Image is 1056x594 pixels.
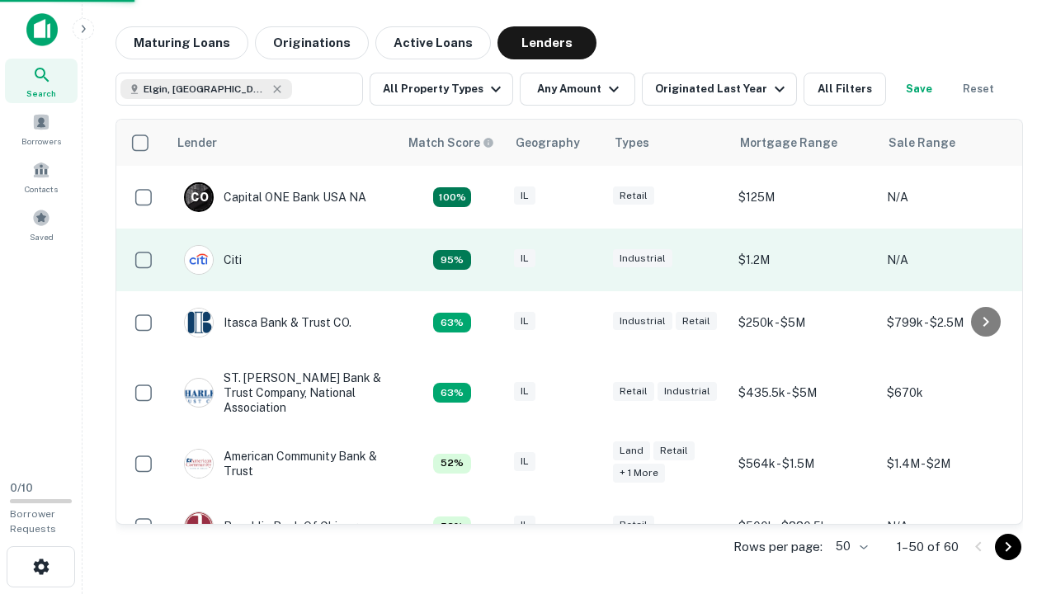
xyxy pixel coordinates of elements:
[185,379,213,407] img: picture
[730,166,879,229] td: $125M
[730,229,879,291] td: $1.2M
[167,120,398,166] th: Lender
[514,312,535,331] div: IL
[5,154,78,199] a: Contacts
[615,133,649,153] div: Types
[433,250,471,270] div: Capitalize uses an advanced AI algorithm to match your search with the best lender. The match sco...
[433,187,471,207] div: Capitalize uses an advanced AI algorithm to match your search with the best lender. The match sco...
[730,120,879,166] th: Mortgage Range
[144,82,267,97] span: Elgin, [GEOGRAPHIC_DATA], [GEOGRAPHIC_DATA]
[255,26,369,59] button: Originations
[613,441,650,460] div: Land
[613,382,654,401] div: Retail
[506,120,605,166] th: Geography
[185,450,213,478] img: picture
[398,120,506,166] th: Capitalize uses an advanced AI algorithm to match your search with the best lender. The match sco...
[730,432,879,495] td: $564k - $1.5M
[973,409,1056,488] iframe: Chat Widget
[30,230,54,243] span: Saved
[730,291,879,354] td: $250k - $5M
[115,26,248,59] button: Maturing Loans
[879,432,1027,495] td: $1.4M - $2M
[897,537,959,557] p: 1–50 of 60
[26,13,58,46] img: capitalize-icon.png
[730,354,879,432] td: $435.5k - $5M
[879,354,1027,432] td: $670k
[408,134,494,152] div: Capitalize uses an advanced AI algorithm to match your search with the best lender. The match sco...
[879,291,1027,354] td: $799k - $2.5M
[658,382,717,401] div: Industrial
[613,464,665,483] div: + 1 more
[26,87,56,100] span: Search
[10,482,33,494] span: 0 / 10
[5,106,78,151] a: Borrowers
[5,202,78,247] a: Saved
[879,120,1027,166] th: Sale Range
[804,73,886,106] button: All Filters
[370,73,513,106] button: All Property Types
[733,537,823,557] p: Rows per page:
[516,133,580,153] div: Geography
[730,495,879,558] td: $500k - $880.5k
[879,495,1027,558] td: N/A
[893,73,945,106] button: Save your search to get updates of matches that match your search criteria.
[642,73,797,106] button: Originated Last Year
[25,182,58,196] span: Contacts
[10,508,56,535] span: Borrower Requests
[184,182,366,212] div: Capital ONE Bank USA NA
[613,186,654,205] div: Retail
[889,133,955,153] div: Sale Range
[177,133,217,153] div: Lender
[433,383,471,403] div: Capitalize uses an advanced AI algorithm to match your search with the best lender. The match sco...
[995,534,1021,560] button: Go to next page
[653,441,695,460] div: Retail
[655,79,790,99] div: Originated Last Year
[185,246,213,274] img: picture
[184,511,365,541] div: Republic Bank Of Chicago
[613,249,672,268] div: Industrial
[514,516,535,535] div: IL
[185,512,213,540] img: picture
[952,73,1005,106] button: Reset
[676,312,717,331] div: Retail
[375,26,491,59] button: Active Loans
[514,186,535,205] div: IL
[184,449,382,478] div: American Community Bank & Trust
[5,59,78,103] a: Search
[191,189,208,206] p: C O
[497,26,596,59] button: Lenders
[879,166,1027,229] td: N/A
[433,313,471,332] div: Capitalize uses an advanced AI algorithm to match your search with the best lender. The match sco...
[613,516,654,535] div: Retail
[829,535,870,559] div: 50
[514,452,535,471] div: IL
[184,245,242,275] div: Citi
[184,308,351,337] div: Itasca Bank & Trust CO.
[184,370,382,416] div: ST. [PERSON_NAME] Bank & Trust Company, National Association
[408,134,491,152] h6: Match Score
[605,120,730,166] th: Types
[21,134,61,148] span: Borrowers
[514,249,535,268] div: IL
[433,516,471,536] div: Capitalize uses an advanced AI algorithm to match your search with the best lender. The match sco...
[879,229,1027,291] td: N/A
[514,382,535,401] div: IL
[740,133,837,153] div: Mortgage Range
[613,312,672,331] div: Industrial
[185,309,213,337] img: picture
[433,454,471,474] div: Capitalize uses an advanced AI algorithm to match your search with the best lender. The match sco...
[520,73,635,106] button: Any Amount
